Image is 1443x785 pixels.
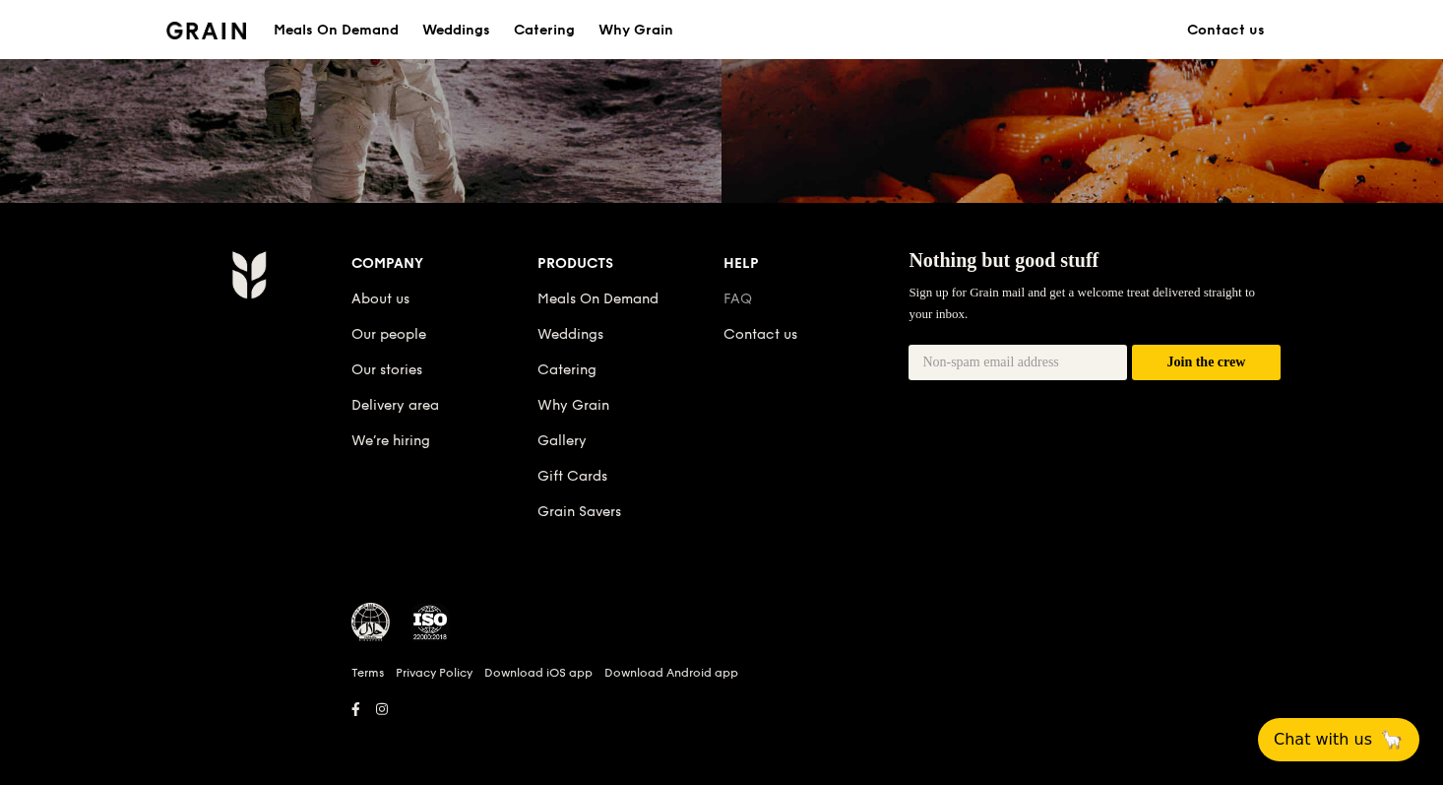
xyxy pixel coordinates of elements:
[231,250,266,299] img: Grain
[537,326,603,343] a: Weddings
[351,665,384,681] a: Terms
[166,22,246,39] img: Grain
[514,1,575,60] div: Catering
[410,1,502,60] a: Weddings
[909,345,1127,380] input: Non-spam email address
[351,250,537,278] div: Company
[351,361,422,378] a: Our stories
[396,665,472,681] a: Privacy Policy
[537,503,621,520] a: Grain Savers
[351,291,409,307] a: About us
[351,603,391,642] img: MUIS Halal Certified
[351,432,430,449] a: We’re hiring
[537,291,659,307] a: Meals On Demand
[537,361,596,378] a: Catering
[909,285,1255,321] span: Sign up for Grain mail and get a welcome treat delivered straight to your inbox.
[410,603,450,642] img: ISO Certified
[1274,728,1372,752] span: Chat with us
[422,1,490,60] div: Weddings
[604,665,738,681] a: Download Android app
[1175,1,1277,60] a: Contact us
[723,250,910,278] div: Help
[1380,728,1404,752] span: 🦙
[155,723,1288,739] h6: Revision
[723,291,752,307] a: FAQ
[1132,345,1281,381] button: Join the crew
[598,1,673,60] div: Why Grain
[351,326,426,343] a: Our people
[587,1,685,60] a: Why Grain
[537,432,587,449] a: Gallery
[909,249,1098,271] span: Nothing but good stuff
[484,665,593,681] a: Download iOS app
[274,1,399,60] div: Meals On Demand
[502,1,587,60] a: Catering
[537,468,607,485] a: Gift Cards
[537,250,723,278] div: Products
[351,397,439,414] a: Delivery area
[723,326,797,343] a: Contact us
[537,397,609,414] a: Why Grain
[1258,718,1419,761] button: Chat with us🦙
